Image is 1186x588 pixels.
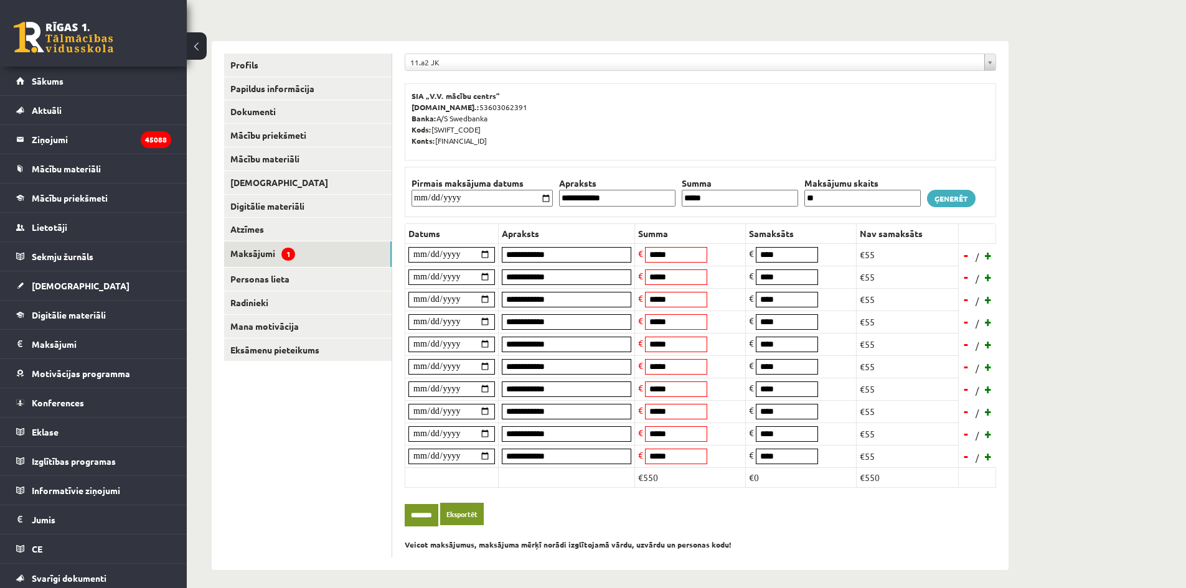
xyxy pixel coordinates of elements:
th: Nav samaksāts [857,223,959,243]
a: Mana motivācija [224,315,392,338]
td: €55 [857,422,959,445]
th: Summa [679,177,801,190]
a: + [982,246,995,264]
td: €550 [857,467,959,487]
span: Digitālie materiāli [32,309,106,320]
a: Personas lieta [224,268,392,291]
a: + [982,312,995,331]
span: € [638,248,643,259]
span: Jumis [32,514,55,525]
span: / [974,429,981,442]
b: Kods: [412,124,431,134]
span: Motivācijas programma [32,368,130,379]
a: [DEMOGRAPHIC_DATA] [224,171,392,194]
a: Dokumenti [224,100,392,123]
a: Sākums [16,67,171,95]
a: Profils [224,54,392,77]
td: €0 [746,467,857,487]
a: Aktuāli [16,96,171,124]
span: / [974,294,981,307]
span: € [749,337,754,348]
span: Mācību materiāli [32,163,101,174]
a: Eklase [16,418,171,446]
a: + [982,447,995,465]
a: Konferences [16,388,171,417]
span: / [974,272,981,285]
td: €55 [857,378,959,400]
a: Sekmju žurnāls [16,242,171,271]
a: 11.a2 JK [405,54,995,70]
span: / [974,406,981,419]
span: Informatīvie ziņojumi [32,485,120,496]
a: + [982,357,995,376]
a: - [960,357,972,376]
span: € [749,382,754,393]
a: - [960,447,972,465]
span: € [638,292,643,304]
a: + [982,424,995,443]
a: [DEMOGRAPHIC_DATA] [16,271,171,300]
span: € [749,449,754,460]
th: Apraksts [556,177,679,190]
p: 53603062391 A/S Swedbanka [SWIFT_CODE] [FINANCIAL_ID] [412,90,989,146]
span: Izglītības programas [32,455,116,467]
a: - [960,402,972,421]
span: / [974,250,981,263]
a: Mācību materiāli [16,154,171,183]
span: / [974,339,981,352]
th: Summa [635,223,746,243]
span: / [974,362,981,375]
span: / [974,317,981,330]
a: Radinieki [224,291,392,314]
a: Motivācijas programma [16,359,171,388]
a: Maksājumi1 [224,241,392,267]
td: €55 [857,355,959,378]
a: Informatīvie ziņojumi [16,476,171,505]
td: €55 [857,243,959,266]
a: CE [16,534,171,563]
span: € [749,292,754,304]
a: Papildus informācija [224,77,392,100]
span: Svarīgi dokumenti [32,572,106,584]
th: Maksājumu skaits [801,177,924,190]
b: [DOMAIN_NAME].: [412,102,479,112]
a: - [960,246,972,264]
td: €55 [857,310,959,333]
td: €55 [857,333,959,355]
b: Veicot maksājumus, maksājuma mērķī norādi izglītojamā vārdu, uzvārdu un personas kodu! [405,539,732,549]
legend: Ziņojumi [32,125,171,154]
a: Digitālie materiāli [224,195,392,218]
span: € [749,404,754,416]
span: € [749,270,754,281]
a: + [982,268,995,286]
a: Maksājumi [16,330,171,358]
a: - [960,335,972,353]
b: Banka: [412,113,436,123]
span: € [638,427,643,438]
span: € [638,337,643,348]
th: Samaksāts [746,223,857,243]
span: € [749,360,754,371]
a: Mācību priekšmeti [224,124,392,147]
a: + [982,335,995,353]
span: € [638,404,643,416]
a: - [960,424,972,443]
a: + [982,290,995,309]
span: Eklase [32,426,59,437]
a: Eksāmenu pieteikums [224,338,392,362]
a: Atzīmes [224,218,392,241]
a: - [960,268,972,286]
span: 11.a2 JK [410,54,979,70]
a: Jumis [16,505,171,534]
span: € [638,360,643,371]
i: 45088 [141,131,171,148]
th: Pirmais maksājuma datums [408,177,556,190]
span: € [638,270,643,281]
a: Ziņojumi45088 [16,125,171,154]
span: Lietotāji [32,222,67,233]
a: Lietotāji [16,213,171,241]
a: Mācību priekšmeti [16,184,171,212]
td: €55 [857,288,959,310]
th: Datums [405,223,499,243]
span: Konferences [32,397,84,408]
